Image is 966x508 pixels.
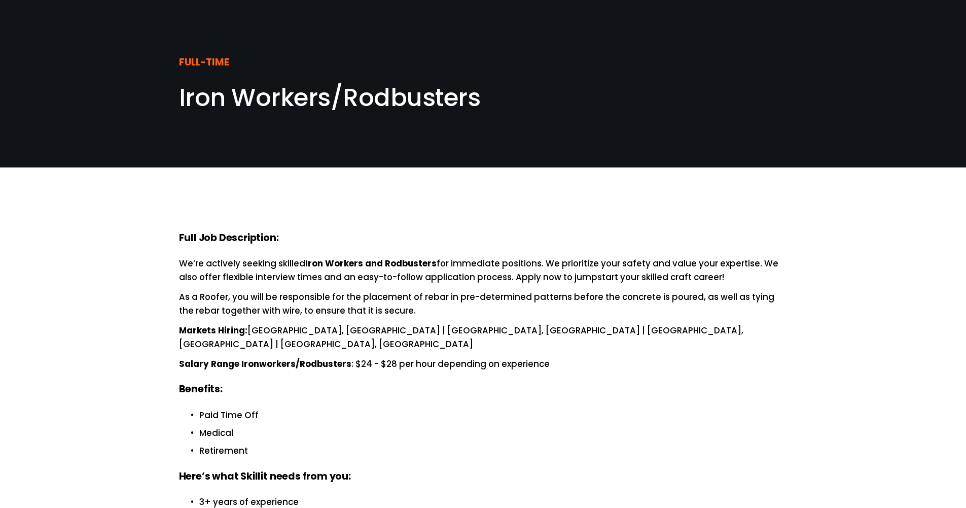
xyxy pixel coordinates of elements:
[199,409,788,422] p: Paid Time Off
[199,426,788,440] p: Medical
[305,257,383,269] strong: Iron Workers and
[179,469,351,483] strong: Here’s what Skillit needs from you:
[385,257,437,269] strong: Rodbusters
[179,382,223,396] strong: Benefits:
[179,290,788,318] p: As a Roofer, you will be responsible for the placement of rebar in pre-determined patterns before...
[179,231,279,245] strong: Full Job Description:
[179,55,229,69] strong: FULL-TIME
[179,358,351,370] strong: Salary Range Ironworkers/Rodbusters
[179,257,788,284] p: We’re actively seeking skilled for immediate positions. We prioritize your safety and value your ...
[179,324,247,336] strong: Markets Hiring:
[179,81,481,115] span: Iron Workers/Rodbusters
[179,357,788,371] p: : $24 - $28 per hour depending on experience
[199,444,788,458] p: Retirement
[179,324,788,351] p: [GEOGRAPHIC_DATA], [GEOGRAPHIC_DATA] | [GEOGRAPHIC_DATA], [GEOGRAPHIC_DATA] | [GEOGRAPHIC_DATA], ...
